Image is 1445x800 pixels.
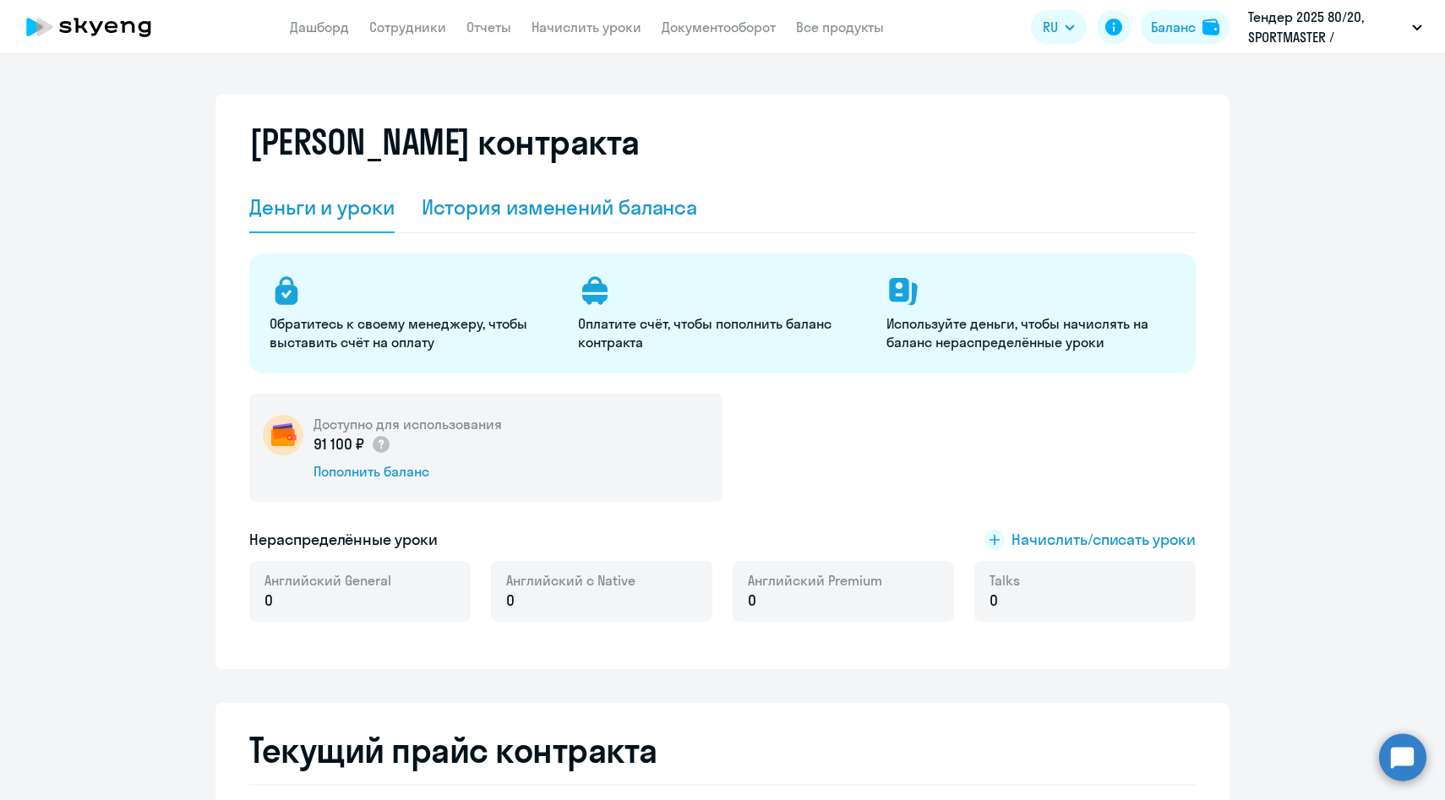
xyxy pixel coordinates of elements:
a: Документооборот [662,19,776,35]
img: wallet-circle.png [263,415,303,455]
p: Обратитесь к своему менеджеру, чтобы выставить счёт на оплату [270,314,558,351]
span: Английский General [264,571,391,590]
p: Тендер 2025 80/20, SPORTMASTER / Спортмастер [1248,7,1405,47]
a: Дашборд [290,19,349,35]
h2: [PERSON_NAME] контракта [249,122,640,162]
span: Talks [990,571,1020,590]
div: Пополнить баланс [314,462,502,481]
span: 0 [748,590,756,612]
button: RU [1031,10,1087,44]
p: Используйте деньги, чтобы начислять на баланс нераспределённые уроки [886,314,1175,351]
div: История изменений баланса [422,193,698,220]
p: Оплатите счёт, чтобы пополнить баланс контракта [578,314,866,351]
button: Тендер 2025 80/20, SPORTMASTER / Спортмастер [1240,7,1431,47]
span: Английский с Native [506,571,635,590]
span: 0 [990,590,998,612]
span: 0 [264,590,273,612]
span: 0 [506,590,515,612]
h5: Нераспределённые уроки [249,529,438,551]
p: 91 100 ₽ [314,433,391,455]
span: Английский Premium [748,571,882,590]
img: balance [1202,19,1219,35]
h2: Текущий прайс контракта [249,730,1196,770]
h5: Доступно для использования [314,415,502,433]
a: Сотрудники [369,19,446,35]
button: Балансbalance [1141,10,1230,44]
a: Отчеты [466,19,511,35]
div: Деньги и уроки [249,193,395,220]
a: Начислить уроки [532,19,641,35]
a: Все продукты [796,19,884,35]
div: Баланс [1151,17,1196,37]
span: RU [1043,17,1058,37]
span: Начислить/списать уроки [1011,529,1196,551]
